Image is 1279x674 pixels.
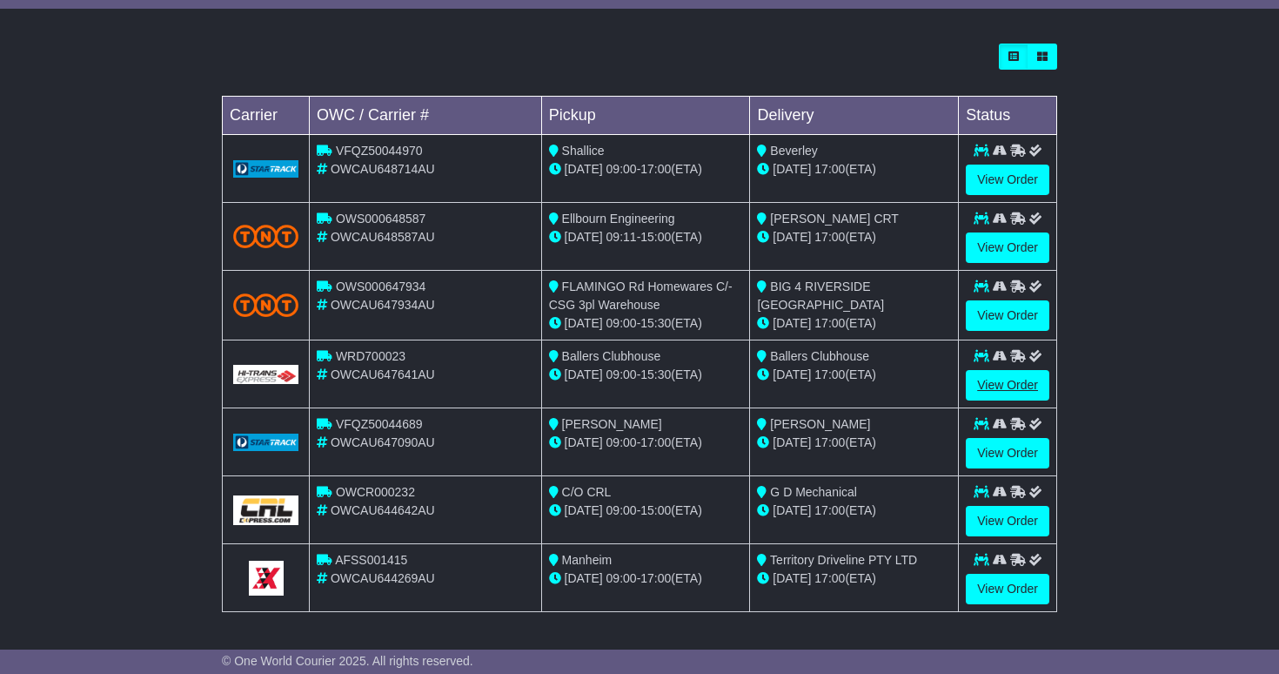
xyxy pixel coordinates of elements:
[336,417,423,431] span: VFQZ50044689
[549,314,743,333] div: - (ETA)
[331,571,435,585] span: OWCAU644269AU
[966,438,1049,468] a: View Order
[773,367,811,381] span: [DATE]
[814,230,845,244] span: 17:00
[562,212,675,226] span: Ellbourn Engineering
[773,503,811,517] span: [DATE]
[966,165,1049,195] a: View Order
[640,162,671,176] span: 17:00
[773,162,811,176] span: [DATE]
[966,574,1049,604] a: View Order
[336,280,426,293] span: OWS000647934
[562,349,661,363] span: Ballers Clubhouse
[336,485,415,499] span: OWCR000232
[757,160,951,179] div: (ETA)
[773,230,811,244] span: [DATE]
[757,502,951,520] div: (ETA)
[331,162,435,176] span: OWCAU648714AU
[223,97,310,135] td: Carrier
[757,314,951,333] div: (ETA)
[814,571,845,585] span: 17:00
[606,316,637,330] span: 09:00
[640,571,671,585] span: 17:00
[770,212,899,226] span: [PERSON_NAME] CRT
[549,502,743,520] div: - (ETA)
[549,280,733,312] span: FLAMINGO Rd Homewares C/- CSG 3pl Warehouse
[640,316,671,330] span: 15:30
[562,553,613,567] span: Manheim
[565,316,603,330] span: [DATE]
[757,228,951,246] div: (ETA)
[331,435,435,449] span: OWCAU647090AU
[565,571,603,585] span: [DATE]
[770,144,817,158] span: Beverley
[814,316,845,330] span: 17:00
[336,212,426,226] span: OWS000648587
[757,366,951,384] div: (ETA)
[640,230,671,244] span: 15:00
[814,367,845,381] span: 17:00
[966,233,1049,263] a: View Order
[336,349,405,363] span: WRD700023
[814,162,845,176] span: 17:00
[233,293,298,317] img: TNT_Domestic.png
[770,553,917,567] span: Territory Driveline PTY LTD
[233,365,298,384] img: GetCarrierServiceLogo
[549,570,743,588] div: - (ETA)
[770,417,870,431] span: [PERSON_NAME]
[331,503,435,517] span: OWCAU644642AU
[565,503,603,517] span: [DATE]
[565,435,603,449] span: [DATE]
[549,366,743,384] div: - (ETA)
[562,144,605,158] span: Shallice
[565,162,603,176] span: [DATE]
[757,280,884,312] span: BIG 4 RIVERSIDE [GEOGRAPHIC_DATA]
[562,417,662,431] span: [PERSON_NAME]
[565,367,603,381] span: [DATE]
[331,298,435,312] span: OWCAU647934AU
[640,435,671,449] span: 17:00
[233,495,298,525] img: GetCarrierServiceLogo
[310,97,542,135] td: OWC / Carrier #
[966,506,1049,536] a: View Order
[249,561,284,596] img: GetCarrierServiceLogo
[750,97,959,135] td: Delivery
[335,553,407,567] span: AFSS001415
[549,160,743,179] div: - (ETA)
[336,144,423,158] span: VFQZ50044970
[549,228,743,246] div: - (ETA)
[757,434,951,452] div: (ETA)
[331,367,435,381] span: OWCAU647641AU
[606,571,637,585] span: 09:00
[814,503,845,517] span: 17:00
[222,654,473,668] span: © One World Courier 2025. All rights reserved.
[233,434,298,451] img: GetCarrierServiceLogo
[959,97,1057,135] td: Status
[773,571,811,585] span: [DATE]
[770,485,857,499] span: G D Mechanical
[640,503,671,517] span: 15:00
[814,435,845,449] span: 17:00
[233,160,298,178] img: GetCarrierServiceLogo
[966,370,1049,401] a: View Order
[562,485,612,499] span: C/O CRL
[606,503,637,517] span: 09:00
[966,300,1049,331] a: View Order
[773,316,811,330] span: [DATE]
[331,230,435,244] span: OWCAU648587AU
[606,367,637,381] span: 09:00
[640,367,671,381] span: 15:30
[565,230,603,244] span: [DATE]
[541,97,750,135] td: Pickup
[606,162,637,176] span: 09:00
[757,570,951,588] div: (ETA)
[773,435,811,449] span: [DATE]
[606,435,637,449] span: 09:00
[549,434,743,452] div: - (ETA)
[770,349,869,363] span: Ballers Clubhouse
[233,225,298,248] img: TNT_Domestic.png
[606,230,637,244] span: 09:11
